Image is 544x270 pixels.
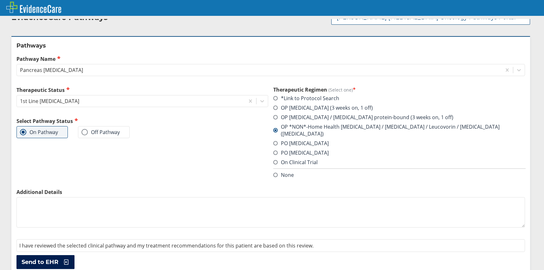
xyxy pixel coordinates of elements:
[20,67,83,74] div: Pancreas [MEDICAL_DATA]
[16,117,268,125] h2: Select Pathway Status
[273,86,525,93] h3: Therapeutic Regimen
[20,129,58,135] label: On Pathway
[273,123,525,137] label: OP *NON*-Home Health [MEDICAL_DATA] / [MEDICAL_DATA] / Leucovorin / [MEDICAL_DATA] ([MEDICAL_DATA])
[273,171,294,178] label: None
[273,140,329,147] label: PO [MEDICAL_DATA]
[19,242,314,249] span: I have reviewed the selected clinical pathway and my treatment recommendations for this patient a...
[328,87,353,93] span: (Select one)
[20,98,79,105] div: 1st Line [MEDICAL_DATA]
[273,104,373,111] label: OP [MEDICAL_DATA] (3 weeks on, 1 off)
[273,159,318,166] label: On Clinical Trial
[273,114,453,121] label: OP [MEDICAL_DATA] / [MEDICAL_DATA] protein-bound (3 weeks on, 1 off)
[273,95,339,102] label: *Link to Protocol Search
[22,258,58,266] span: Send to EHR
[273,149,329,156] label: PO [MEDICAL_DATA]
[16,255,74,269] button: Send to EHR
[81,129,120,135] label: Off Pathway
[16,189,525,196] label: Additional Details
[16,55,525,62] label: Pathway Name
[16,86,268,93] label: Therapeutic Status
[16,42,525,49] h2: Pathways
[6,2,61,13] img: EvidenceCare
